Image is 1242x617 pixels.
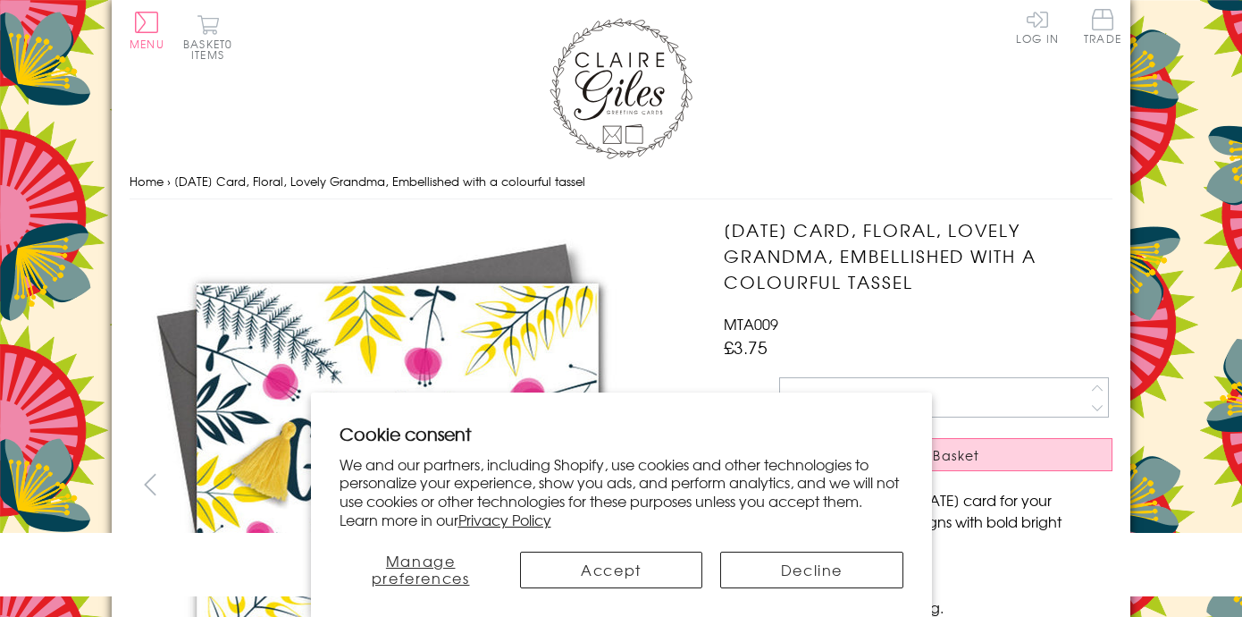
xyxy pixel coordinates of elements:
[167,173,171,190] span: ›
[1084,9,1121,44] span: Trade
[1084,9,1121,47] a: Trade
[720,552,902,588] button: Decline
[1016,9,1059,44] a: Log In
[520,552,702,588] button: Accept
[340,455,903,529] p: We and our partners, including Shopify, use cookies and other technologies to personalize your ex...
[724,313,778,334] span: MTA009
[340,552,502,588] button: Manage preferences
[174,173,585,190] span: [DATE] Card, Floral, Lovely Grandma, Embellished with a colourful tassel
[130,164,1112,200] nav: breadcrumbs
[130,173,164,190] a: Home
[372,550,470,588] span: Manage preferences
[724,334,768,359] span: £3.75
[130,464,170,504] button: prev
[183,14,232,60] button: Basket0 items
[724,217,1112,294] h1: [DATE] Card, Floral, Lovely Grandma, Embellished with a colourful tassel
[130,12,164,49] button: Menu
[130,36,164,52] span: Menu
[550,18,692,159] img: Claire Giles Greetings Cards
[724,390,767,406] label: Quantity
[458,509,551,530] a: Privacy Policy
[340,421,903,446] h2: Cookie consent
[191,36,232,63] span: 0 items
